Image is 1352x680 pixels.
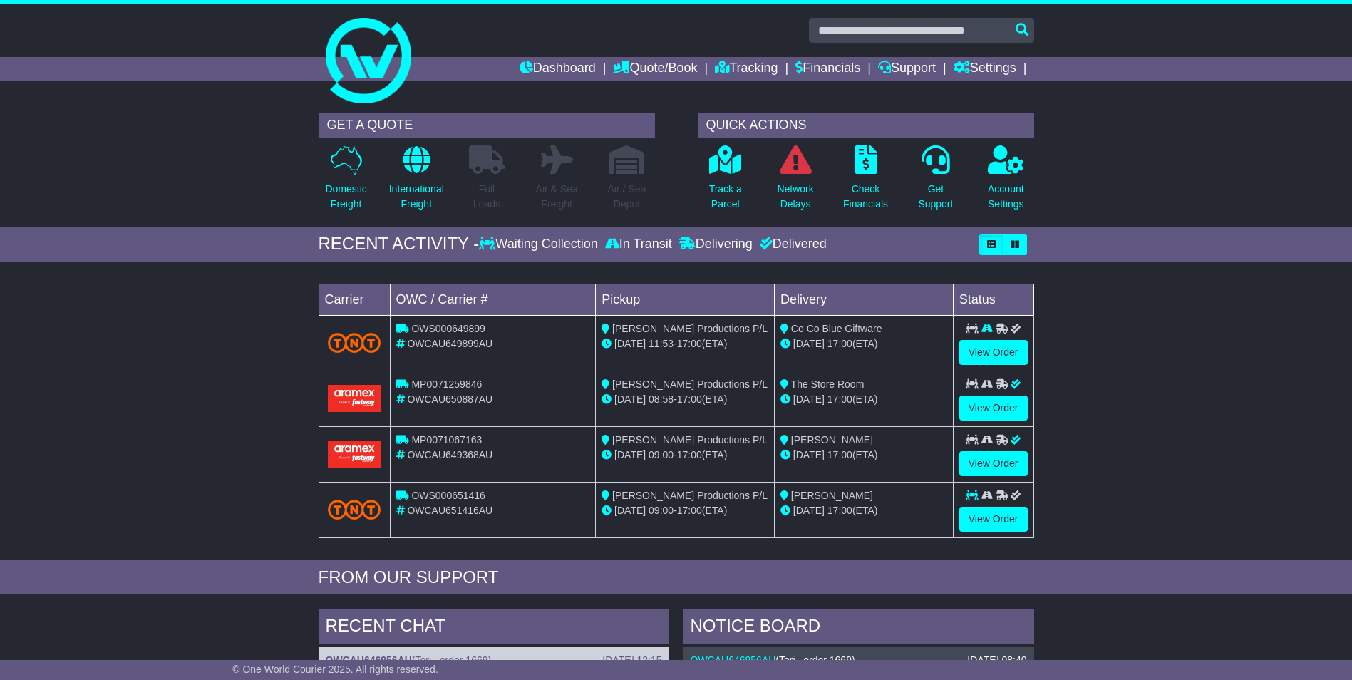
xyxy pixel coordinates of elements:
a: Support [878,57,936,81]
p: International Freight [389,182,444,212]
span: [DATE] [793,338,825,349]
span: 17:00 [677,393,702,405]
div: - (ETA) [602,336,768,351]
span: MP0071259846 [411,378,482,390]
span: OWCAU649368AU [407,449,492,460]
div: FROM OUR SUPPORT [319,567,1034,588]
a: View Order [959,507,1028,532]
a: InternationalFreight [388,145,445,220]
span: [DATE] [614,449,646,460]
p: Domestic Freight [325,182,366,212]
img: Aramex.png [328,441,381,467]
td: Delivery [774,284,953,315]
span: © One World Courier 2025. All rights reserved. [232,664,438,675]
div: - (ETA) [602,392,768,407]
div: - (ETA) [602,448,768,463]
div: [DATE] 12:15 [602,654,661,666]
span: 11:53 [649,338,674,349]
span: [PERSON_NAME] Productions P/L [612,490,768,501]
div: (ETA) [780,448,947,463]
div: (ETA) [780,392,947,407]
a: OWCAU646956AU [326,654,412,666]
span: 09:00 [649,505,674,516]
div: Delivered [756,237,827,252]
a: Tracking [715,57,778,81]
a: View Order [959,451,1028,476]
span: [DATE] [793,505,825,516]
div: Delivering [676,237,756,252]
div: In Transit [602,237,676,252]
div: (ETA) [780,336,947,351]
span: Co Co Blue Giftware [791,323,882,334]
td: Carrier [319,284,390,315]
a: View Order [959,340,1028,365]
span: [DATE] [614,505,646,516]
div: Waiting Collection [479,237,601,252]
p: Air & Sea Freight [536,182,578,212]
span: [DATE] [793,449,825,460]
div: NOTICE BOARD [683,609,1034,647]
span: [PERSON_NAME] Productions P/L [612,434,768,445]
span: [PERSON_NAME] [791,434,873,445]
span: OWCAU650887AU [407,393,492,405]
a: Financials [795,57,860,81]
span: 08:58 [649,393,674,405]
a: CheckFinancials [842,145,889,220]
span: 17:00 [827,393,852,405]
td: OWC / Carrier # [390,284,596,315]
span: OWCAU651416AU [407,505,492,516]
p: Full Loads [469,182,505,212]
p: Network Delays [777,182,813,212]
p: Get Support [918,182,953,212]
span: MP0071067163 [411,434,482,445]
a: Settings [954,57,1016,81]
p: Check Financials [843,182,888,212]
span: 17:00 [827,505,852,516]
span: The Store Room [791,378,865,390]
div: GET A QUOTE [319,113,655,138]
span: OWS000651416 [411,490,485,501]
span: Tori , order 1669 [416,654,488,666]
span: Tori , order 1669 [779,654,852,666]
div: RECENT CHAT [319,609,669,647]
span: 17:00 [827,449,852,460]
span: [DATE] [793,393,825,405]
div: - (ETA) [602,503,768,518]
a: NetworkDelays [776,145,814,220]
td: Status [953,284,1033,315]
span: [DATE] [614,393,646,405]
a: OWCAU646956AU [691,654,776,666]
img: TNT_Domestic.png [328,333,381,352]
span: 17:00 [677,449,702,460]
span: [DATE] [614,338,646,349]
img: Aramex.png [328,385,381,411]
div: ( ) [326,654,662,666]
div: QUICK ACTIONS [698,113,1034,138]
span: OWCAU649899AU [407,338,492,349]
span: OWS000649899 [411,323,485,334]
span: 17:00 [677,338,702,349]
a: DomesticFreight [324,145,367,220]
a: GetSupport [917,145,954,220]
span: [PERSON_NAME] Productions P/L [612,323,768,334]
span: 17:00 [677,505,702,516]
a: AccountSettings [987,145,1025,220]
span: [PERSON_NAME] [791,490,873,501]
a: View Order [959,396,1028,421]
p: Account Settings [988,182,1024,212]
a: Dashboard [520,57,596,81]
div: RECENT ACTIVITY - [319,234,480,254]
a: Track aParcel [708,145,743,220]
span: 09:00 [649,449,674,460]
div: ( ) [691,654,1027,666]
div: [DATE] 08:40 [967,654,1026,666]
td: Pickup [596,284,775,315]
p: Track a Parcel [709,182,742,212]
span: [PERSON_NAME] Productions P/L [612,378,768,390]
span: 17:00 [827,338,852,349]
a: Quote/Book [613,57,697,81]
p: Air / Sea Depot [608,182,646,212]
div: (ETA) [780,503,947,518]
img: TNT_Domestic.png [328,500,381,519]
